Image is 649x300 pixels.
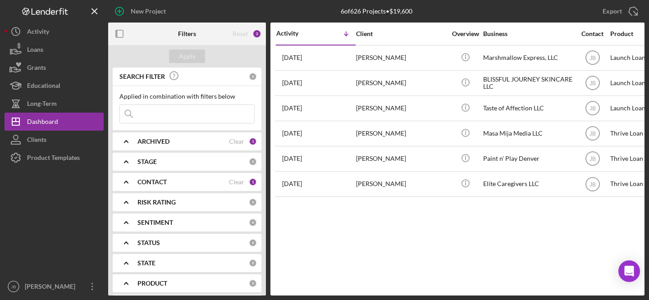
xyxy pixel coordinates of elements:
div: Clear [229,178,244,186]
div: Export [603,2,622,20]
div: New Project [131,2,166,20]
b: Filters [178,30,196,37]
div: [PERSON_NAME] [356,122,446,145]
text: JB [589,55,595,61]
button: Apply [169,50,205,63]
time: 2025-07-27 18:54 [282,54,302,61]
b: PRODUCT [137,280,167,287]
time: 2025-07-11 17:41 [282,130,302,137]
time: 2025-07-08 17:42 [282,155,302,162]
time: 2025-07-23 13:42 [282,79,302,86]
div: Open Intercom Messenger [618,260,640,282]
text: JB [589,181,595,187]
div: Apply [179,50,196,63]
b: STATE [137,259,155,267]
div: 2 [252,29,261,38]
b: CONTACT [137,178,167,186]
div: 0 [249,279,257,287]
div: Dashboard [27,113,58,133]
div: 6 of 626 Projects • $19,600 [341,8,412,15]
button: Clients [5,131,104,149]
div: Reset [233,30,248,37]
button: JB[PERSON_NAME] [5,277,104,295]
button: Loans [5,41,104,59]
time: 2025-06-18 13:10 [282,180,302,187]
button: Export [594,2,644,20]
text: JB [11,284,16,289]
div: [PERSON_NAME] [356,172,446,196]
div: [PERSON_NAME] [356,71,446,95]
div: 1 [249,137,257,145]
div: Grants [27,59,46,79]
b: SENTIMENT [137,219,173,226]
div: Clients [27,131,46,151]
button: Educational [5,77,104,95]
div: Masa Mija Media LLC [483,122,573,145]
text: JB [589,80,595,86]
button: Activity [5,23,104,41]
div: Business [483,30,573,37]
div: Taste of Affection LLC [483,96,573,120]
div: [PERSON_NAME] [356,96,446,120]
div: [PERSON_NAME] [23,277,81,298]
div: Elite Caregivers LLC [483,172,573,196]
text: JB [589,131,595,137]
div: Educational [27,77,60,97]
button: New Project [108,2,175,20]
div: Marshmallow Express, LLC [483,46,573,70]
div: Loans [27,41,43,61]
b: STAGE [137,158,157,165]
b: STATUS [137,239,160,246]
div: Activity [276,30,316,37]
div: Paint n' Play Denver [483,147,573,171]
div: [PERSON_NAME] [356,147,446,171]
button: Product Templates [5,149,104,167]
div: Client [356,30,446,37]
div: 0 [249,239,257,247]
div: 0 [249,198,257,206]
button: Long-Term [5,95,104,113]
button: Dashboard [5,113,104,131]
div: Applied in combination with filters below [119,93,255,100]
div: Contact [576,30,609,37]
div: 0 [249,158,257,166]
time: 2025-07-14 16:35 [282,105,302,112]
div: Activity [27,23,49,43]
text: JB [589,105,595,112]
b: RISK RATING [137,199,176,206]
b: SEARCH FILTER [119,73,165,80]
div: 1 [249,178,257,186]
button: Grants [5,59,104,77]
div: Product Templates [27,149,80,169]
div: Overview [448,30,482,37]
div: Long-Term [27,95,57,115]
div: 0 [249,73,257,81]
div: BLISSFUL JOURNEY SKINCARE LLC [483,71,573,95]
div: 0 [249,259,257,267]
div: Clear [229,138,244,145]
div: 0 [249,218,257,227]
text: JB [589,156,595,162]
div: [PERSON_NAME] [356,46,446,70]
b: ARCHIVED [137,138,169,145]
